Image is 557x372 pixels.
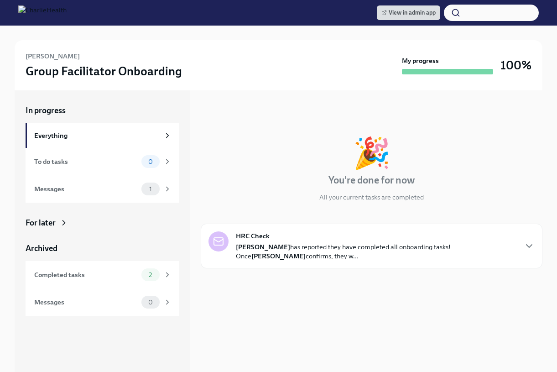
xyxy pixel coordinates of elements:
strong: My progress [402,56,439,65]
p: has reported they have completed all onboarding tasks! Once confirms, they w... [236,242,516,261]
a: Everything [26,123,179,148]
a: Completed tasks2 [26,261,179,288]
h4: You're done for now [328,173,415,187]
span: View in admin app [381,8,436,17]
h3: Group Facilitator Onboarding [26,63,182,79]
span: 0 [143,299,158,306]
h6: [PERSON_NAME] [26,51,80,61]
span: 1 [144,186,157,193]
a: Messages1 [26,175,179,203]
a: To do tasks0 [26,148,179,175]
span: 0 [143,158,158,165]
a: Messages0 [26,288,179,316]
div: Everything [34,131,160,141]
span: 2 [143,272,157,278]
h3: 100% [500,57,531,73]
strong: [PERSON_NAME] [251,252,306,260]
strong: [PERSON_NAME] [236,243,290,251]
strong: HRC Check [236,231,270,241]
div: Messages [34,184,138,194]
a: In progress [26,105,179,116]
div: For later [26,217,56,228]
a: For later [26,217,179,228]
a: View in admin app [377,5,440,20]
a: Archived [26,243,179,254]
div: 🎉 [353,138,390,168]
div: Messages [34,297,138,307]
p: All your current tasks are completed [319,193,424,202]
div: In progress [201,105,241,116]
img: CharlieHealth [18,5,67,20]
div: To do tasks [34,157,138,167]
div: Completed tasks [34,270,138,280]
